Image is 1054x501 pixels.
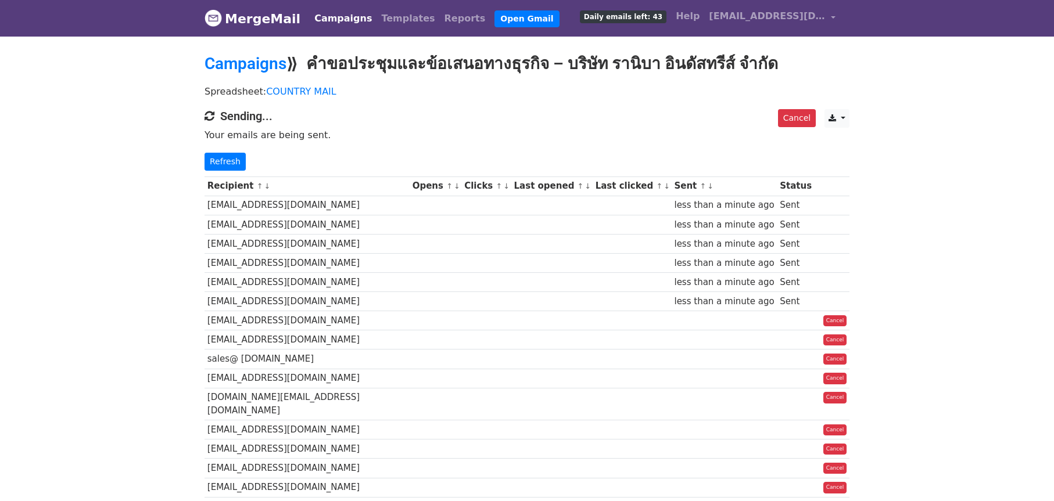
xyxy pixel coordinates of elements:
[205,420,410,439] td: [EMAIL_ADDRESS][DOMAIN_NAME]
[454,182,460,190] a: ↓
[205,459,410,478] td: [EMAIL_ADDRESS][DOMAIN_NAME]
[777,215,814,234] td: Sent
[410,176,462,196] th: Opens
[778,109,816,127] a: Cancel
[205,369,410,388] td: [EMAIL_ADDRESS][DOMAIN_NAME]
[700,182,707,190] a: ↑
[823,373,847,384] a: Cancel
[205,273,410,292] td: [EMAIL_ADDRESS][DOMAIN_NAME]
[377,7,439,30] a: Templates
[440,7,490,30] a: Reports
[823,424,847,436] a: Cancel
[585,182,591,190] a: ↓
[511,176,593,196] th: Last opened
[446,182,453,190] a: ↑
[205,478,410,497] td: [EMAIL_ADDRESS][DOMAIN_NAME]
[777,176,814,196] th: Status
[674,276,774,289] div: less than a minute ago
[205,330,410,349] td: [EMAIL_ADDRESS][DOMAIN_NAME]
[674,218,774,232] div: less than a minute ago
[503,182,510,190] a: ↓
[205,349,410,369] td: sales@ [DOMAIN_NAME]
[674,295,774,308] div: less than a minute ago
[777,196,814,215] td: Sent
[461,176,511,196] th: Clicks
[823,334,847,346] a: Cancel
[823,463,847,474] a: Cancel
[264,182,270,190] a: ↓
[777,273,814,292] td: Sent
[674,199,774,212] div: less than a minute ago
[674,237,774,251] div: less than a minute ago
[575,5,671,28] a: Daily emails left: 43
[823,315,847,327] a: Cancel
[310,7,377,30] a: Campaigns
[580,10,666,23] span: Daily emails left: 43
[205,215,410,234] td: [EMAIL_ADDRESS][DOMAIN_NAME]
[593,176,672,196] th: Last clicked
[205,196,410,215] td: [EMAIL_ADDRESS][DOMAIN_NAME]
[656,182,662,190] a: ↑
[205,109,849,123] h4: Sending...
[205,85,849,98] p: Spreadsheet:
[777,234,814,253] td: Sent
[578,182,584,190] a: ↑
[707,182,714,190] a: ↓
[205,129,849,141] p: Your emails are being sent.
[704,5,840,32] a: [EMAIL_ADDRESS][DOMAIN_NAME]
[205,153,246,171] a: Refresh
[205,253,410,272] td: [EMAIL_ADDRESS][DOMAIN_NAME]
[496,182,503,190] a: ↑
[205,439,410,459] td: [EMAIL_ADDRESS][DOMAIN_NAME]
[709,9,825,23] span: [EMAIL_ADDRESS][DOMAIN_NAME]
[205,54,286,73] a: Campaigns
[205,388,410,420] td: [DOMAIN_NAME][EMAIL_ADDRESS][DOMAIN_NAME]
[664,182,670,190] a: ↓
[205,54,849,74] h2: ⟫ คำขอประชุมและข้อเสนอทางธุรกิจ – บริษัท รานิบา อินดัสทรีส์ จำกัด
[205,176,410,196] th: Recipient
[823,444,847,455] a: Cancel
[823,392,847,403] a: Cancel
[205,311,410,330] td: [EMAIL_ADDRESS][DOMAIN_NAME]
[672,176,777,196] th: Sent
[671,5,704,28] a: Help
[823,482,847,493] a: Cancel
[205,234,410,253] td: [EMAIL_ADDRESS][DOMAIN_NAME]
[266,86,336,97] a: COUNTRY MAIL
[823,354,847,365] a: Cancel
[205,6,300,31] a: MergeMail
[494,10,559,27] a: Open Gmail
[674,257,774,270] div: less than a minute ago
[257,182,263,190] a: ↑
[777,292,814,311] td: Sent
[777,253,814,272] td: Sent
[205,9,222,27] img: MergeMail logo
[205,292,410,311] td: [EMAIL_ADDRESS][DOMAIN_NAME]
